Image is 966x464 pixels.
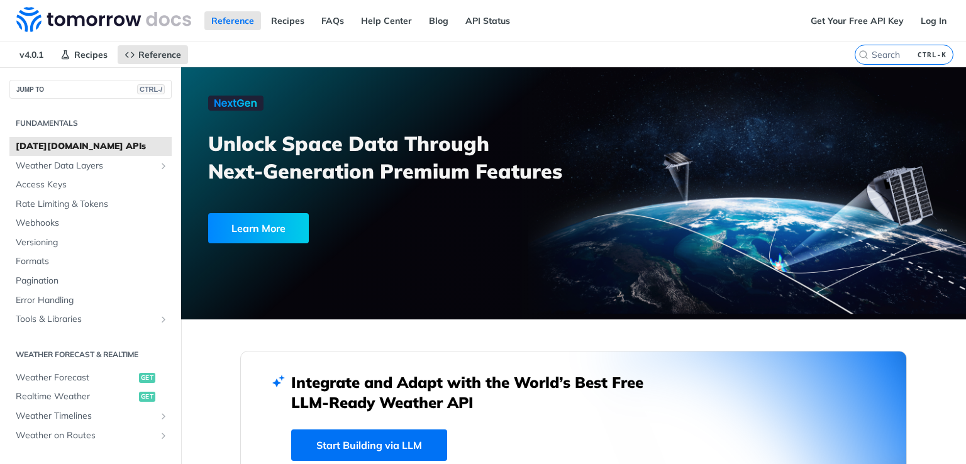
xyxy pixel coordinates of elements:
span: Weather Timelines [16,410,155,423]
h2: Fundamentals [9,118,172,129]
a: Reference [204,11,261,30]
a: Start Building via LLM [291,429,447,461]
button: JUMP TOCTRL-/ [9,80,172,99]
a: Error Handling [9,291,172,310]
span: get [139,373,155,383]
button: Show subpages for Tools & Libraries [158,314,169,324]
a: Weather Data LayersShow subpages for Weather Data Layers [9,157,172,175]
a: Rate Limiting & Tokens [9,195,172,214]
a: Pagination [9,272,172,290]
a: Blog [422,11,455,30]
a: Access Keys [9,175,172,194]
span: Pagination [16,275,169,287]
span: Weather on Routes [16,429,155,442]
a: Help Center [354,11,419,30]
span: CTRL-/ [137,84,165,94]
a: [DATE][DOMAIN_NAME] APIs [9,137,172,156]
a: Versioning [9,233,172,252]
a: Weather Forecastget [9,368,172,387]
svg: Search [858,50,869,60]
span: Error Handling [16,294,169,307]
a: API Status [458,11,517,30]
span: Tools & Libraries [16,313,155,326]
img: NextGen [208,96,264,111]
a: Learn More [208,213,511,243]
a: Tools & LibrariesShow subpages for Tools & Libraries [9,310,172,329]
a: FAQs [314,11,351,30]
button: Show subpages for Weather Timelines [158,411,169,421]
span: Weather Forecast [16,372,136,384]
a: Realtime Weatherget [9,387,172,406]
button: Show subpages for Weather on Routes [158,431,169,441]
kbd: CTRL-K [914,48,950,61]
a: Weather on RoutesShow subpages for Weather on Routes [9,426,172,445]
button: Show subpages for Weather Data Layers [158,161,169,171]
a: Log In [914,11,953,30]
span: Formats [16,255,169,268]
h2: Weather Forecast & realtime [9,349,172,360]
a: Recipes [264,11,311,30]
span: Webhooks [16,217,169,229]
a: Get Your Free API Key [804,11,911,30]
a: Reference [118,45,188,64]
span: Versioning [16,236,169,249]
span: Realtime Weather [16,390,136,403]
a: Webhooks [9,214,172,233]
span: get [139,392,155,402]
img: Tomorrow.io Weather API Docs [16,7,191,32]
a: Weather TimelinesShow subpages for Weather Timelines [9,407,172,426]
span: Rate Limiting & Tokens [16,198,169,211]
span: Weather Data Layers [16,160,155,172]
span: [DATE][DOMAIN_NAME] APIs [16,140,169,153]
div: Learn More [208,213,309,243]
h3: Unlock Space Data Through Next-Generation Premium Features [208,130,587,185]
a: Formats [9,252,172,271]
span: Recipes [74,49,108,60]
span: Access Keys [16,179,169,191]
span: Reference [138,49,181,60]
span: v4.0.1 [13,45,50,64]
h2: Integrate and Adapt with the World’s Best Free LLM-Ready Weather API [291,372,662,412]
a: Recipes [53,45,114,64]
